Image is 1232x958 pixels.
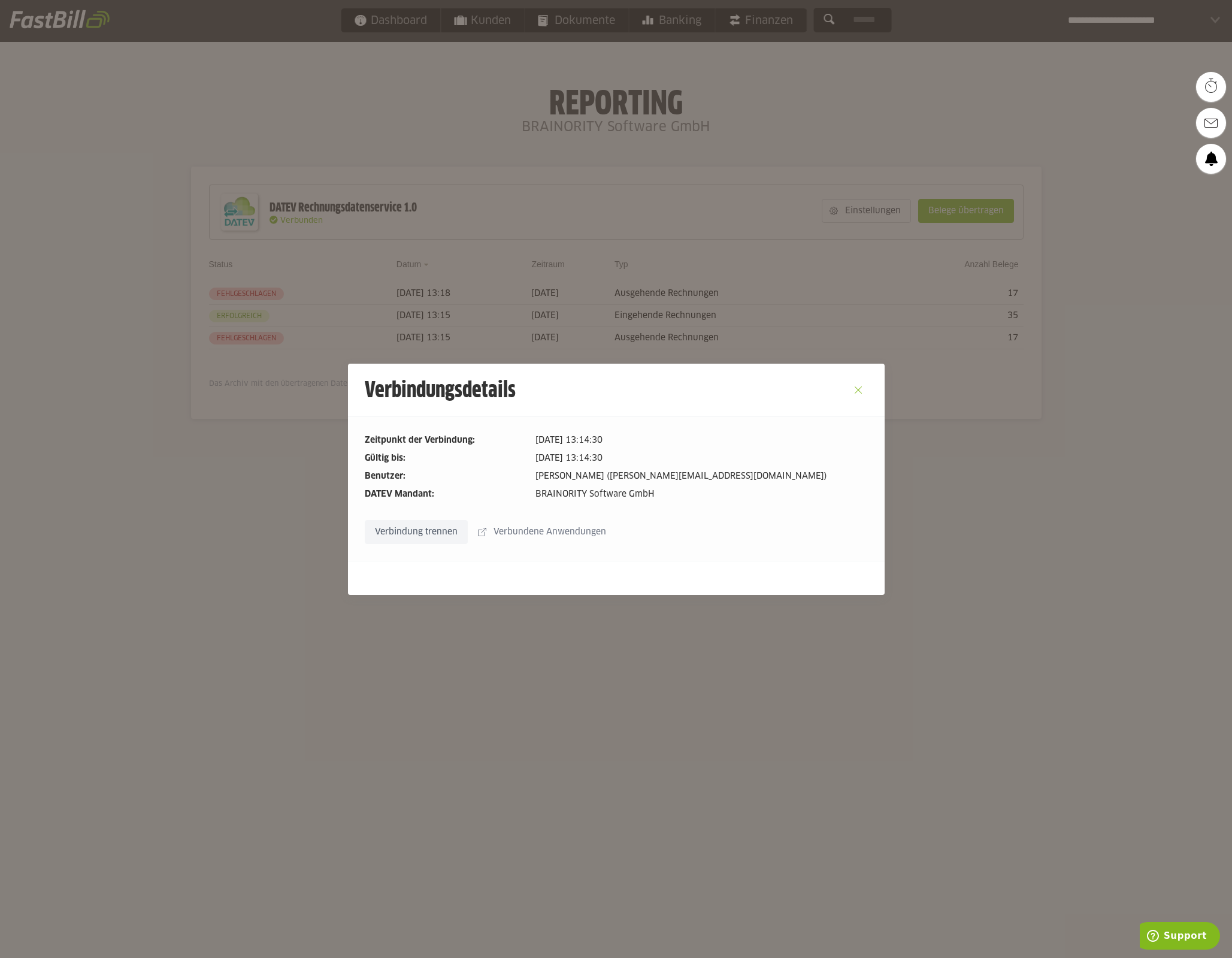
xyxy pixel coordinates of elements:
dt: DATEV Mandant: [365,488,526,501]
dd: [PERSON_NAME] ([PERSON_NAME][EMAIL_ADDRESS][DOMAIN_NAME]) [535,470,868,483]
dd: [DATE] 13:14:30 [535,434,868,447]
sl-button: Verbundene Anwendungen [470,520,616,544]
sl-button: Verbindung trennen [365,520,468,544]
dd: BRAINORITY Software GmbH [535,488,868,501]
iframe: Opens a widget where you can find more information [1140,922,1220,952]
dt: Gültig bis: [365,452,526,465]
dt: Zeitpunkt der Verbindung: [365,434,526,447]
dt: Benutzer: [365,470,526,483]
dd: [DATE] 13:14:30 [535,452,868,465]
